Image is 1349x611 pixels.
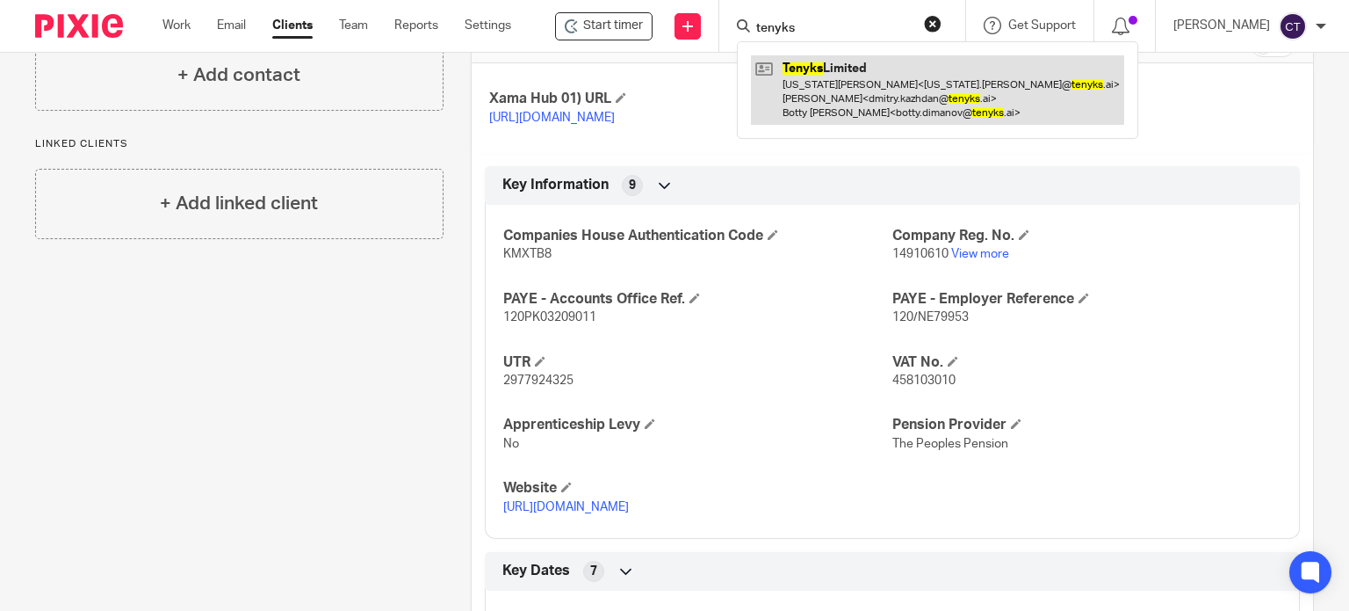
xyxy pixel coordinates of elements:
[892,375,956,387] span: 458103010
[503,290,892,309] h4: PAYE - Accounts Office Ref.
[502,562,570,580] span: Key Dates
[35,14,123,38] img: Pixie
[160,190,318,217] h4: + Add linked client
[503,227,892,245] h4: Companies House Authentication Code
[892,353,1281,372] h4: VAT No.
[754,21,913,37] input: Search
[503,479,892,498] h4: Website
[489,112,615,124] a: [URL][DOMAIN_NAME]
[1008,19,1076,32] span: Get Support
[892,290,1281,309] h4: PAYE - Employer Reference
[217,17,246,34] a: Email
[503,311,596,324] span: 120PK03209011
[162,17,191,34] a: Work
[892,416,1281,434] h4: Pension Provider
[394,17,438,34] a: Reports
[339,17,368,34] a: Team
[503,501,629,513] a: [URL][DOMAIN_NAME]
[892,227,1281,245] h4: Company Reg. No.
[177,62,300,89] h4: + Add contact
[892,248,949,260] span: 14910610
[503,353,892,372] h4: UTR
[503,416,892,434] h4: Apprenticeship Levy
[272,17,313,34] a: Clients
[629,177,636,194] span: 9
[924,15,941,33] button: Clear
[951,248,1009,260] a: View more
[503,375,574,387] span: 2977924325
[590,563,597,580] span: 7
[35,137,444,151] p: Linked clients
[1173,17,1270,34] p: [PERSON_NAME]
[555,12,653,40] div: Cloth Restaurant Group Limited
[892,311,969,324] span: 120/NE79953
[503,438,519,450] span: No
[503,248,552,260] span: KMXTB8
[583,17,643,35] span: Start timer
[502,176,609,194] span: Key Information
[1279,12,1307,40] img: svg%3E
[892,438,1008,450] span: The Peoples Pension
[489,90,892,108] h4: Xama Hub 01) URL
[465,17,511,34] a: Settings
